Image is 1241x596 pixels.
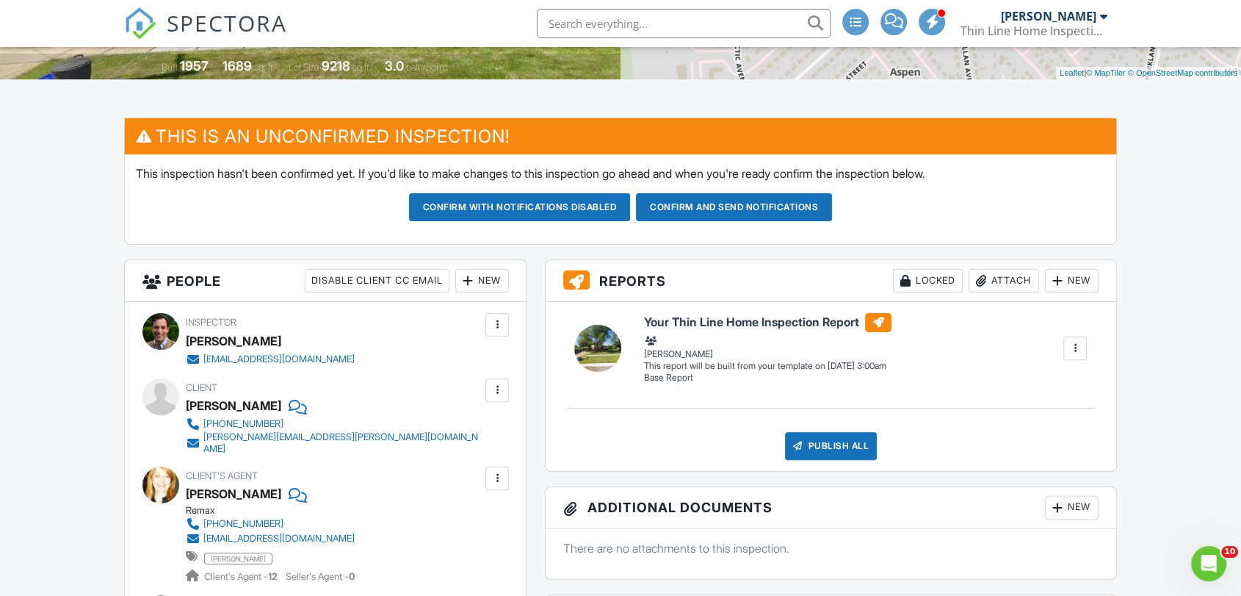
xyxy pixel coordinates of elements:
[1045,496,1099,520] div: New
[124,7,156,40] img: The Best Home Inspection Software - Spectora
[186,417,482,431] a: [PHONE_NUMBER]
[186,517,355,531] a: [PHONE_NUMBER]
[785,432,877,460] div: Publish All
[385,58,404,73] div: 3.0
[644,334,891,360] div: [PERSON_NAME]
[960,24,1107,38] div: Thin Line Home Inspections
[636,193,832,221] button: Confirm and send notifications
[352,62,371,73] span: sq.ft.
[1086,68,1126,77] a: © MapTiler
[1060,68,1084,77] a: Leaflet
[1221,546,1238,558] span: 10
[203,418,283,430] div: [PHONE_NUMBER]
[1056,67,1241,79] div: |
[186,330,281,352] div: [PERSON_NAME]
[186,505,366,517] div: Remax
[186,382,217,393] span: Client
[167,7,287,38] span: SPECTORA
[322,58,350,73] div: 9218
[125,118,1116,154] h3: This is an Unconfirmed Inspection!
[409,193,631,221] button: Confirm with notifications disabled
[1191,546,1226,581] iframe: Intercom live chat
[455,269,509,292] div: New
[203,518,283,530] div: [PHONE_NUMBER]
[136,165,1105,182] p: This inspection hasn't been confirmed yet. If you'd like to make changes to this inspection go ah...
[1001,9,1096,24] div: [PERSON_NAME]
[546,487,1116,529] h3: Additional Documents
[406,62,448,73] span: bathrooms
[186,352,355,367] a: [EMAIL_ADDRESS][DOMAIN_NAME]
[268,571,278,582] strong: 12
[124,20,287,51] a: SPECTORA
[204,571,280,582] span: Client's Agent -
[286,571,355,582] span: Seller's Agent -
[254,62,275,73] span: sq. ft.
[644,313,891,332] h6: Your Thin Line Home Inspection Report
[222,58,252,73] div: 1689
[305,269,449,292] div: Disable Client CC Email
[644,360,891,372] div: This report will be built from your template on [DATE] 3:00am
[186,431,482,455] a: [PERSON_NAME][EMAIL_ADDRESS][PERSON_NAME][DOMAIN_NAME]
[969,269,1039,292] div: Attach
[644,372,891,384] div: Base Report
[186,531,355,546] a: [EMAIL_ADDRESS][DOMAIN_NAME]
[204,553,272,564] span: [PERSON_NAME]
[349,571,355,582] strong: 0
[186,483,281,505] a: [PERSON_NAME]
[203,431,482,455] div: [PERSON_NAME][EMAIL_ADDRESS][PERSON_NAME][DOMAIN_NAME]
[1128,68,1237,77] a: © OpenStreetMap contributors
[203,533,355,545] div: [EMAIL_ADDRESS][DOMAIN_NAME]
[1045,269,1099,292] div: New
[186,470,258,481] span: Client's Agent
[563,540,1099,556] p: There are no attachments to this inspection.
[289,62,319,73] span: Lot Size
[180,58,209,73] div: 1957
[203,353,355,365] div: [EMAIL_ADDRESS][DOMAIN_NAME]
[186,317,236,328] span: Inspector
[186,395,281,417] div: [PERSON_NAME]
[537,9,831,38] input: Search everything...
[893,269,963,292] div: Locked
[546,260,1116,302] h3: Reports
[162,62,178,73] span: Built
[125,260,527,302] h3: People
